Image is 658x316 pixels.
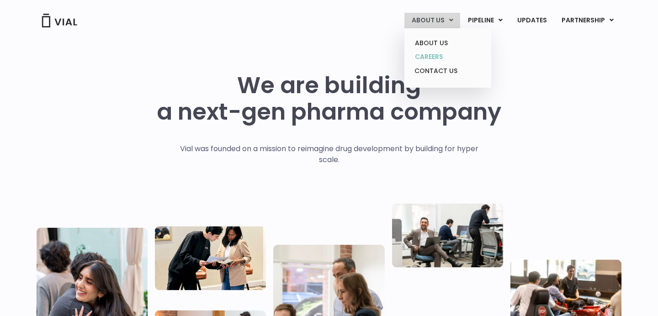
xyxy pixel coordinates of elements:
[408,50,488,64] a: CAREERS
[41,14,78,27] img: Vial Logo
[554,13,621,28] a: PARTNERSHIPMenu Toggle
[170,143,488,165] p: Vial was founded on a mission to reimagine drug development by building for hyper scale.
[510,13,554,28] a: UPDATES
[157,72,501,125] h1: We are building a next-gen pharma company
[408,36,488,50] a: ABOUT US
[392,203,503,267] img: Three people working in an office
[408,64,488,79] a: CONTACT US
[461,13,509,28] a: PIPELINEMenu Toggle
[155,226,266,290] img: Two people looking at a paper talking.
[404,13,460,28] a: ABOUT USMenu Toggle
